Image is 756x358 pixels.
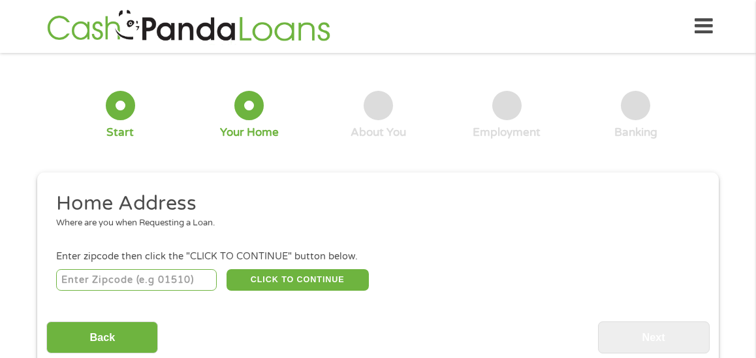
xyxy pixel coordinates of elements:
[106,125,134,140] div: Start
[598,321,710,353] input: Next
[56,191,691,217] h2: Home Address
[473,125,541,140] div: Employment
[220,125,279,140] div: Your Home
[56,269,217,291] input: Enter Zipcode (e.g 01510)
[351,125,406,140] div: About You
[56,250,700,264] div: Enter zipcode then click the "CLICK TO CONTINUE" button below.
[43,8,334,45] img: GetLoanNow Logo
[227,269,369,291] button: CLICK TO CONTINUE
[614,125,657,140] div: Banking
[56,217,691,230] div: Where are you when Requesting a Loan.
[46,321,158,353] input: Back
